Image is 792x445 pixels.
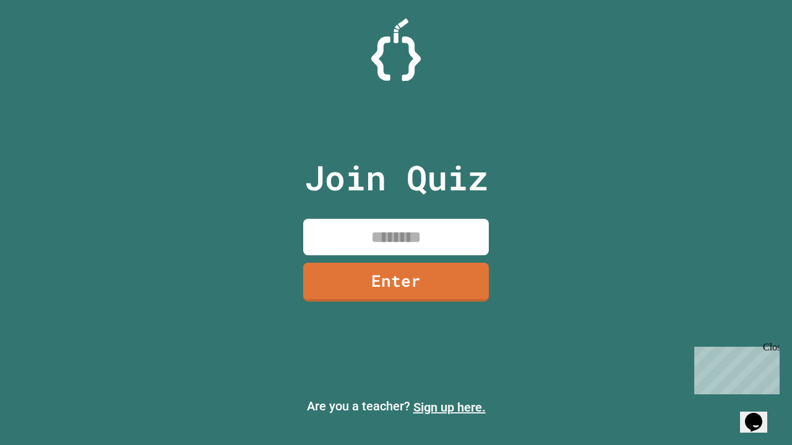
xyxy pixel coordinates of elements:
a: Sign up here. [413,400,486,415]
p: Join Quiz [304,152,488,203]
img: Logo.svg [371,19,421,81]
a: Enter [303,263,489,302]
div: Chat with us now!Close [5,5,85,78]
iframe: chat widget [740,396,780,433]
iframe: chat widget [689,342,780,394]
p: Are you a teacher? [10,397,782,417]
